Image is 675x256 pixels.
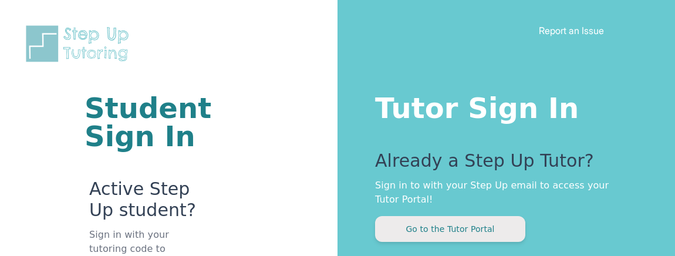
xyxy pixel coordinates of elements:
a: Go to the Tutor Portal [375,223,525,234]
a: Report an Issue [539,25,604,36]
img: Step Up Tutoring horizontal logo [23,23,136,64]
p: Active Step Up student? [89,178,197,228]
h1: Student Sign In [85,94,197,150]
p: Already a Step Up Tutor? [375,150,628,178]
p: Sign in to with your Step Up email to access your Tutor Portal! [375,178,628,207]
h1: Tutor Sign In [375,89,628,122]
button: Go to the Tutor Portal [375,216,525,242]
